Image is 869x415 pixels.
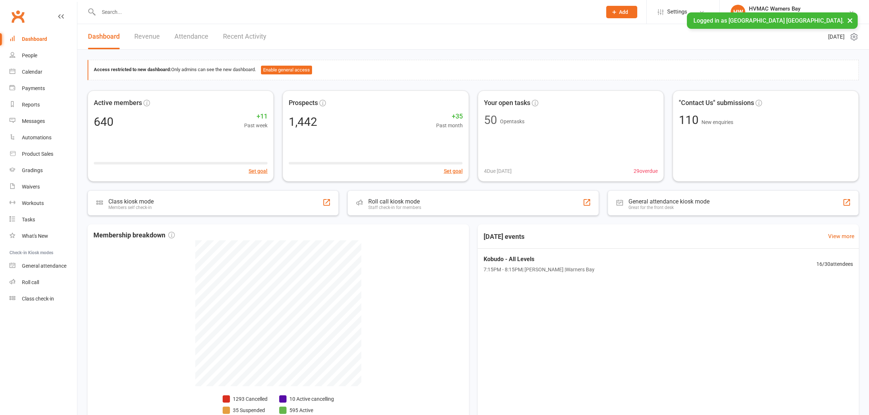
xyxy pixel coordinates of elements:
[244,111,268,122] span: +11
[667,4,687,20] span: Settings
[9,258,77,274] a: General attendance kiosk mode
[9,291,77,307] a: Class kiosk mode
[9,64,77,80] a: Calendar
[816,260,853,268] span: 16 / 30 attendees
[22,263,66,269] div: General attendance
[22,279,39,285] div: Roll call
[628,205,710,210] div: Great for the front desk
[9,179,77,195] a: Waivers
[93,230,175,241] span: Membership breakdown
[679,113,701,127] span: 110
[22,233,48,239] div: What's New
[174,24,208,49] a: Attendance
[289,98,318,108] span: Prospects
[634,167,658,175] span: 29 overdue
[22,217,35,222] div: Tasks
[484,265,595,274] span: 7:15PM - 8:15PM | [PERSON_NAME] | Warners Bay
[22,102,40,108] div: Reports
[134,24,160,49] a: Revenue
[444,167,463,175] button: Set goal
[289,116,317,128] div: 1,442
[368,198,421,205] div: Roll call kiosk mode
[96,7,597,17] input: Search...
[279,395,334,403] li: 10 Active cancelling
[94,66,853,74] div: Only admins can see the new dashboard.
[9,146,77,162] a: Product Sales
[9,31,77,47] a: Dashboard
[436,111,463,122] span: +35
[279,406,334,414] li: 595 Active
[731,5,745,19] div: HW
[9,195,77,212] a: Workouts
[749,12,849,19] div: [GEOGRAPHIC_DATA] [GEOGRAPHIC_DATA]
[223,406,268,414] li: 35 Suspended
[9,47,77,64] a: People
[22,85,45,91] div: Payments
[249,167,268,175] button: Set goal
[94,116,114,128] div: 640
[108,198,154,205] div: Class kiosk mode
[9,228,77,244] a: What's New
[9,113,77,129] a: Messages
[223,395,268,403] li: 1293 Cancelled
[223,24,266,49] a: Recent Activity
[828,32,845,41] span: [DATE]
[436,121,463,129] span: Past month
[22,53,37,58] div: People
[628,198,710,205] div: General attendance kiosk mode
[94,98,142,108] span: Active members
[9,80,77,97] a: Payments
[22,167,43,173] div: Gradings
[749,5,849,12] div: HVMAC Warners Bay
[9,212,77,228] a: Tasks
[94,67,171,72] strong: Access restricted to new dashboard:
[843,12,857,28] button: ×
[828,232,854,241] a: View more
[606,6,637,18] button: Add
[22,296,54,302] div: Class check-in
[9,162,77,179] a: Gradings
[679,98,754,108] span: "Contact Us" submissions
[22,200,44,206] div: Workouts
[368,205,421,210] div: Staff check-in for members
[9,7,27,26] a: Clubworx
[22,135,51,140] div: Automations
[478,230,530,243] h3: [DATE] events
[484,167,512,175] span: 4 Due [DATE]
[22,184,40,190] div: Waivers
[484,114,497,126] div: 50
[484,255,595,264] span: Kobudo - All Levels
[9,97,77,113] a: Reports
[108,205,154,210] div: Members self check-in
[9,129,77,146] a: Automations
[500,119,524,124] span: Open tasks
[22,36,47,42] div: Dashboard
[244,121,268,129] span: Past week
[693,17,844,24] span: Logged in as [GEOGRAPHIC_DATA] [GEOGRAPHIC_DATA].
[261,66,312,74] button: Enable general access
[22,151,53,157] div: Product Sales
[701,119,733,125] span: New enquiries
[88,24,120,49] a: Dashboard
[619,9,628,15] span: Add
[484,98,530,108] span: Your open tasks
[22,118,45,124] div: Messages
[22,69,42,75] div: Calendar
[9,274,77,291] a: Roll call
